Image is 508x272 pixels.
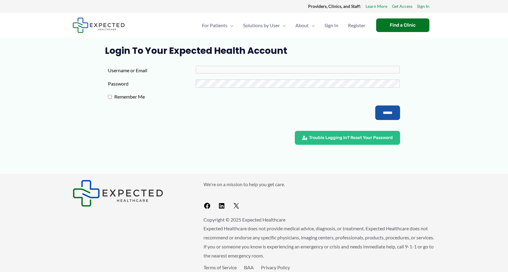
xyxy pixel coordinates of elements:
[238,15,291,36] a: Solutions by UserMenu Toggle
[73,180,188,207] aside: Footer Widget 1
[324,15,338,36] span: Sign In
[280,15,286,36] span: Menu Toggle
[366,2,387,10] a: Learn More
[197,15,238,36] a: For PatientsMenu Toggle
[227,15,233,36] span: Menu Toggle
[348,15,365,36] span: Register
[295,15,309,36] span: About
[204,180,435,212] aside: Footer Widget 2
[309,15,315,36] span: Menu Toggle
[112,92,200,101] label: Remember Me
[343,15,370,36] a: Register
[244,264,254,270] a: BAA
[202,15,227,36] span: For Patients
[204,217,285,222] span: Copyright © 2025 Expected Healthcare
[108,79,196,88] label: Password
[308,4,361,9] strong: Providers, Clinics, and Staff:
[108,66,196,75] label: Username or Email
[291,15,320,36] a: AboutMenu Toggle
[320,15,343,36] a: Sign In
[204,225,434,258] span: Expected Healthcare does not provide medical advice, diagnosis, or treatment. Expected Healthcare...
[73,18,125,33] img: Expected Healthcare Logo - side, dark font, small
[392,2,412,10] a: Get Access
[105,45,403,56] h1: Login to Your Expected Health Account
[243,15,280,36] span: Solutions by User
[204,264,237,270] a: Terms of Service
[376,18,429,32] a: Find a Clinic
[417,2,429,10] a: Sign In
[295,131,400,145] a: Trouble Logging In? Reset Your Password
[73,180,163,207] img: Expected Healthcare Logo - side, dark font, small
[204,180,435,189] p: We're on a mission to help you get care.
[309,136,393,140] span: Trouble Logging In? Reset Your Password
[261,264,290,270] a: Privacy Policy
[197,15,370,36] nav: Primary Site Navigation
